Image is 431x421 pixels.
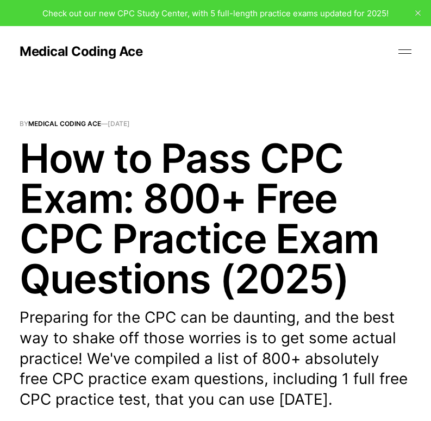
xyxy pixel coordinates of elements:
span: By — [20,121,411,127]
span: Check out our new CPC Study Center, with 5 full-length practice exams updated for 2025! [42,8,389,18]
a: Medical Coding Ace [20,45,142,58]
p: Preparing for the CPC can be daunting, and the best way to shake off those worries is to get some... [20,307,411,410]
time: [DATE] [108,120,130,128]
h1: How to Pass CPC Exam: 800+ Free CPC Practice Exam Questions (2025) [20,138,411,299]
iframe: portal-trigger [254,368,431,421]
button: close [409,4,427,22]
a: Medical Coding Ace [28,120,101,128]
